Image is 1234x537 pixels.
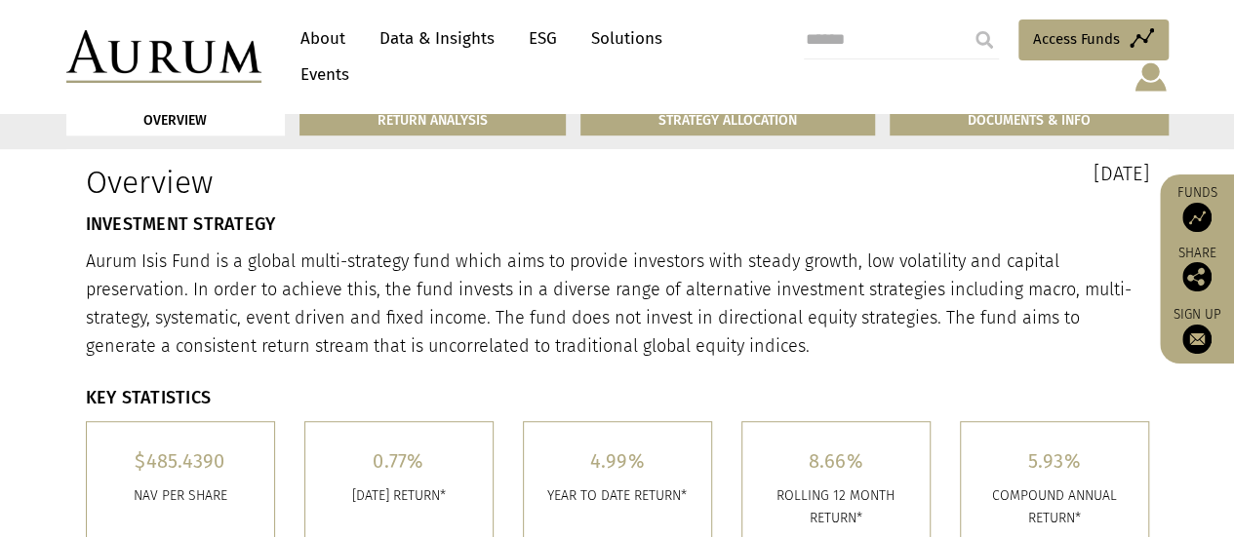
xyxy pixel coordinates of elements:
h5: 8.66% [757,451,915,471]
p: Nav per share [101,485,259,507]
div: Share [1170,247,1224,291]
a: About [291,20,355,57]
img: Share this post [1182,262,1212,291]
h5: 0.77% [320,451,478,471]
a: Sign up [1170,306,1224,354]
img: Access Funds [1182,203,1212,232]
p: ROLLING 12 MONTH RETURN* [757,485,915,529]
h5: 4.99% [538,451,697,471]
img: account-icon.svg [1133,60,1169,94]
img: Aurum [66,30,261,83]
h3: [DATE] [632,164,1149,183]
a: RETURN ANALYSIS [299,99,566,135]
a: Data & Insights [370,20,504,57]
a: Solutions [581,20,672,57]
strong: INVESTMENT STRATEGY [86,213,276,235]
a: STRATEGY ALLOCATION [580,99,875,135]
h5: 5.93% [975,451,1134,471]
h5: $485.4390 [101,451,259,471]
a: Access Funds [1018,19,1169,60]
input: Submit [965,20,1004,59]
p: Aurum Isis Fund is a global multi-strategy fund which aims to provide investors with steady growt... [86,248,1149,360]
img: Sign up to our newsletter [1182,325,1212,354]
p: YEAR TO DATE RETURN* [538,485,697,507]
a: Funds [1170,184,1224,232]
p: COMPOUND ANNUAL RETURN* [975,485,1134,529]
a: ESG [519,20,567,57]
h1: Overview [86,164,603,201]
a: Events [291,57,349,93]
strong: KEY STATISTICS [86,387,212,408]
a: DOCUMENTS & INFO [890,99,1169,135]
p: [DATE] RETURN* [320,485,478,507]
span: Access Funds [1033,27,1120,51]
